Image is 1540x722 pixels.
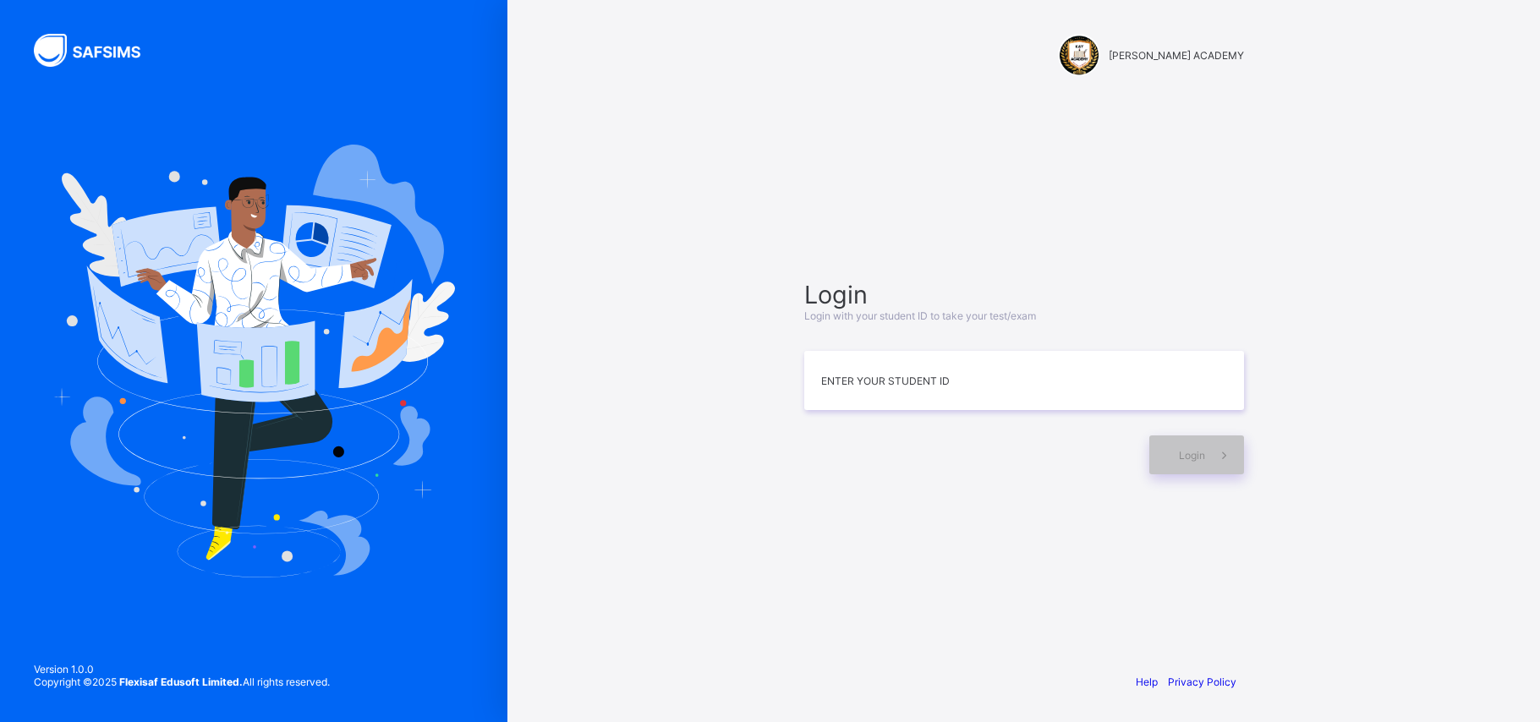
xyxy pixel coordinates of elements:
img: Hero Image [52,145,455,577]
span: Login with your student ID to take your test/exam [804,309,1036,322]
span: Login [804,280,1244,309]
a: Help [1136,676,1158,688]
strong: Flexisaf Edusoft Limited. [119,676,243,688]
span: [PERSON_NAME] ACADEMY [1109,49,1244,62]
span: Copyright © 2025 All rights reserved. [34,676,330,688]
img: SAFSIMS Logo [34,34,161,67]
span: Login [1179,449,1205,462]
span: Version 1.0.0 [34,663,330,676]
a: Privacy Policy [1168,676,1236,688]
